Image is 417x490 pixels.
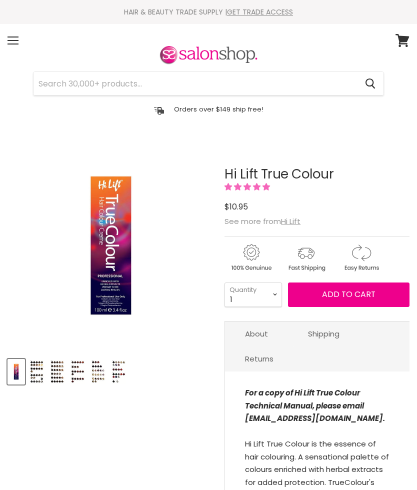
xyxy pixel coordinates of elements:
[288,321,359,346] a: Shipping
[334,242,387,273] img: returns.gif
[225,321,288,346] a: About
[29,360,44,383] img: Hi Lift True Colour
[28,359,45,384] button: Hi Lift True Colour
[288,282,409,306] button: Add to cart
[33,72,357,95] input: Search
[225,346,293,371] a: Returns
[224,201,248,212] span: $10.95
[33,71,384,95] form: Product
[49,360,65,383] img: Hi Lift True Colour
[357,72,383,95] button: Search
[174,105,263,113] p: Orders over $149 ship free!
[48,359,66,384] button: Hi Lift True Colour
[89,359,107,384] button: Hi Lift True Colour
[281,216,300,226] a: Hi Lift
[224,181,272,192] span: 5.00 stars
[6,356,216,384] div: Product thumbnails
[245,387,385,423] strong: For a copy of Hi Lift True Colour Technical Manual, please email [EMAIL_ADDRESS][DOMAIN_NAME].
[224,282,282,307] select: Quantity
[42,142,180,349] img: Hi Lift True Colour
[7,359,25,384] button: Hi Lift True Colour
[110,359,127,384] button: Hi Lift True Colour
[227,7,293,17] a: GET TRADE ACCESS
[224,216,300,226] span: See more from
[279,242,332,273] img: shipping.gif
[70,360,85,383] img: Hi Lift True Colour
[224,167,409,181] h1: Hi Lift True Colour
[322,288,375,300] span: Add to cart
[90,360,106,383] img: Hi Lift True Colour
[224,242,277,273] img: genuine.gif
[7,142,214,349] div: Hi Lift True Colour image. Click or Scroll to Zoom.
[8,360,24,383] img: Hi Lift True Colour
[111,360,126,383] img: Hi Lift True Colour
[69,359,86,384] button: Hi Lift True Colour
